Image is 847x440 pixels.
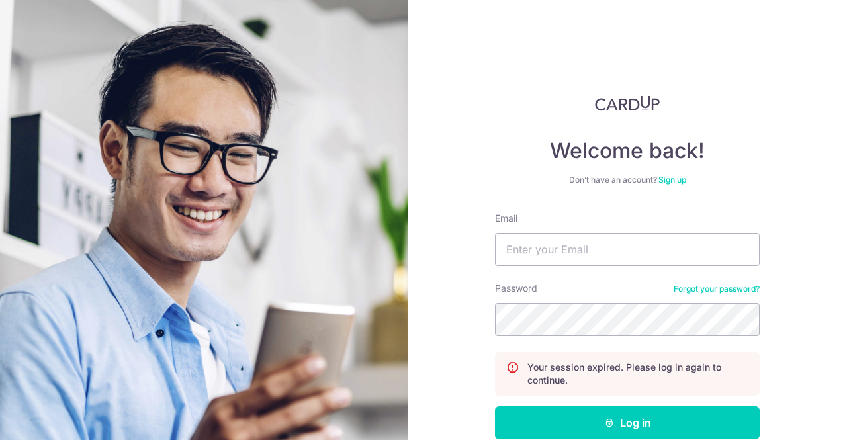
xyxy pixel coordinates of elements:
label: Email [495,212,517,225]
a: Sign up [658,175,686,185]
a: Forgot your password? [674,284,760,294]
button: Log in [495,406,760,439]
h4: Welcome back! [495,138,760,164]
p: Your session expired. Please log in again to continue. [527,361,748,387]
img: CardUp Logo [595,95,660,111]
label: Password [495,282,537,295]
input: Enter your Email [495,233,760,266]
div: Don’t have an account? [495,175,760,185]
